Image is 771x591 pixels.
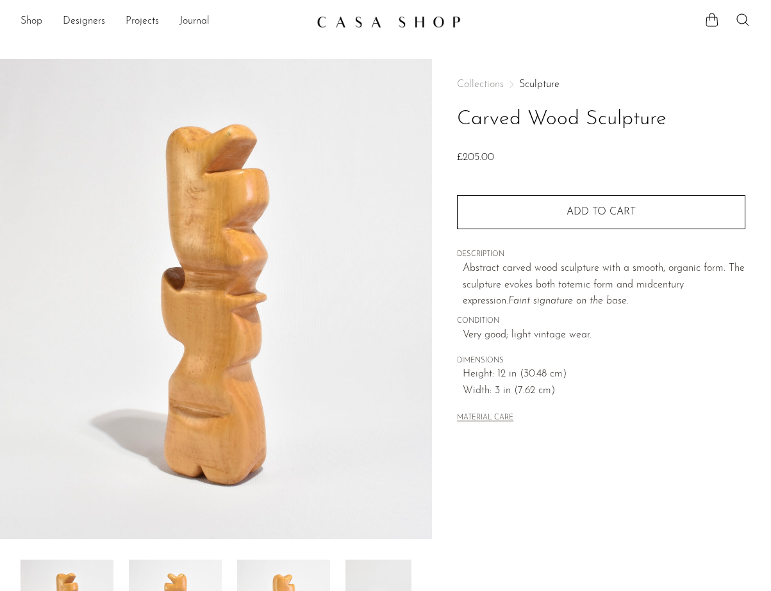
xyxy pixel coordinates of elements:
h1: Carved Wood Sculpture [457,103,745,136]
a: Shop [21,13,42,30]
span: Very good; light vintage wear. [463,327,745,344]
a: Projects [126,13,159,30]
p: Abstract carved wood sculpture with a smooth, organic form. The sculpture evokes both totemic for... [463,261,745,310]
em: Faint signature on the base. [508,296,629,306]
span: Collections [457,79,504,90]
nav: Breadcrumbs [457,79,745,90]
a: Sculpture [519,79,560,90]
span: Add to cart [567,207,636,217]
nav: Desktop navigation [21,11,306,33]
span: DIMENSIONS [457,355,745,367]
span: DESCRIPTION [457,249,745,261]
button: Add to cart [457,195,745,229]
a: Designers [63,13,105,30]
a: Journal [179,13,210,30]
button: MATERIAL CARE [457,414,513,423]
span: Height: 12 in (30.48 cm) [463,366,745,383]
span: £205.00 [457,152,494,163]
span: Width: 3 in (7.62 cm) [463,383,745,400]
ul: NEW HEADER MENU [21,11,306,33]
span: CONDITION [457,316,745,327]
